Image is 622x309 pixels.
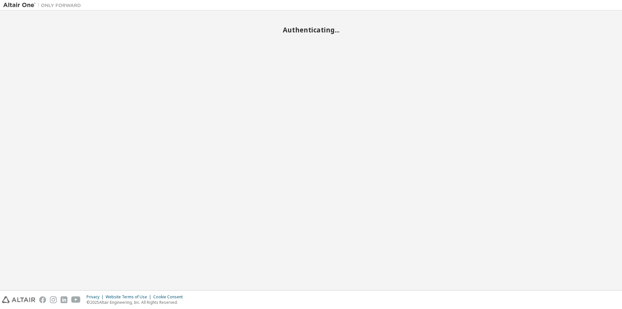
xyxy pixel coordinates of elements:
[61,296,67,303] img: linkedin.svg
[3,26,619,34] h2: Authenticating...
[50,296,57,303] img: instagram.svg
[39,296,46,303] img: facebook.svg
[106,294,153,300] div: Website Terms of Use
[2,296,35,303] img: altair_logo.svg
[3,2,84,8] img: Altair One
[71,296,81,303] img: youtube.svg
[86,294,106,300] div: Privacy
[86,300,187,305] p: © 2025 Altair Engineering, Inc. All Rights Reserved.
[153,294,187,300] div: Cookie Consent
